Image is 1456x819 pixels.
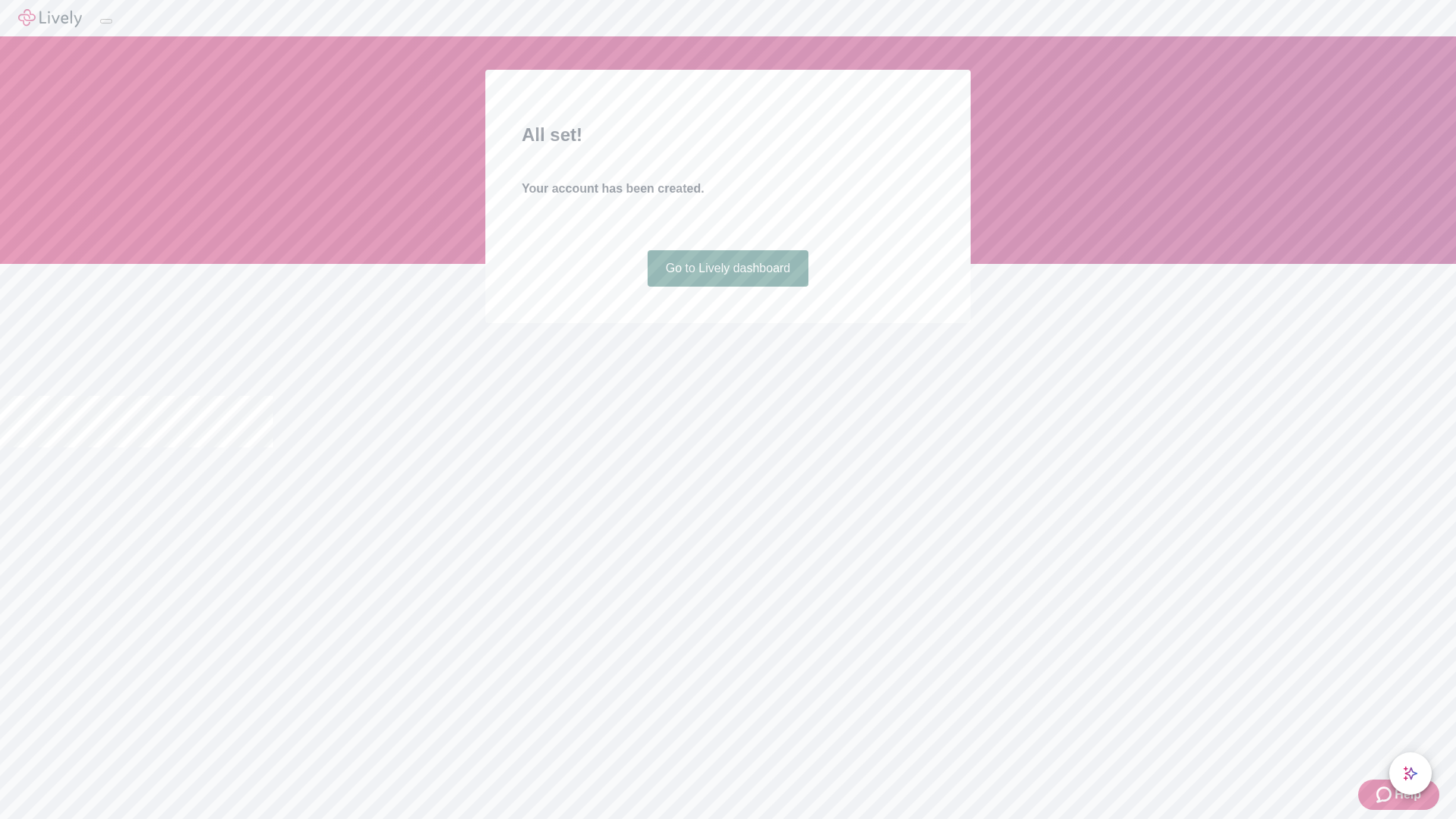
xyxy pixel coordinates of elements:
[1403,766,1418,781] svg: Lively AI Assistant
[522,121,934,149] h2: All set!
[1358,780,1439,810] button: Zendesk support iconHelp
[18,9,82,27] img: Lively
[1395,786,1421,804] span: Help
[1376,786,1395,804] svg: Zendesk support icon
[648,250,809,287] a: Go to Lively dashboard
[522,180,934,198] h4: Your account has been created.
[1389,752,1432,795] button: chat
[100,19,112,24] button: Log out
